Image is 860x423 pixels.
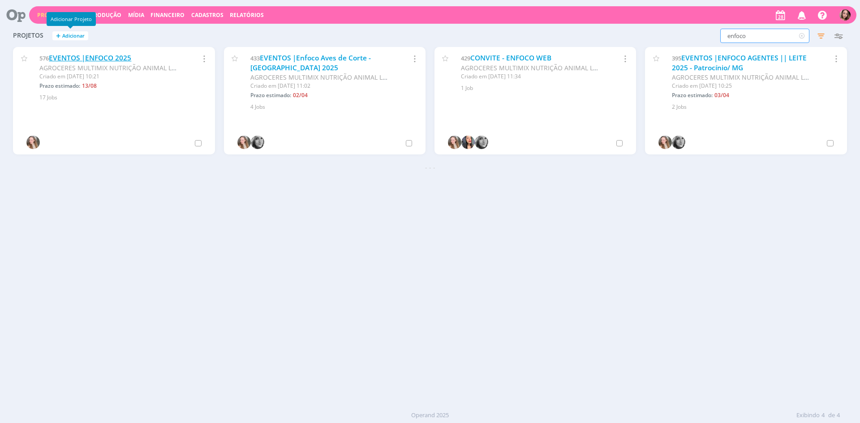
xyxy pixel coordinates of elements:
a: Produção [90,11,121,19]
img: G [448,136,461,149]
span: 576 [39,54,49,62]
div: Criado em [DATE] 11:34 [461,73,598,81]
button: Mídia [125,12,147,19]
span: AGROCERES MULTIMIX NUTRIÇÃO ANIMAL LTDA. [39,64,185,72]
span: 4 [837,411,840,420]
span: Prazo estimado: [39,82,80,90]
div: 17 Jobs [39,94,204,102]
button: Cadastros [189,12,226,19]
div: Adicionar Projeto [47,12,96,26]
a: EVENTOS |Enfoco Aves de Corte - [GEOGRAPHIC_DATA] 2025 [250,53,371,73]
span: AGROCERES MULTIMIX NUTRIÇÃO ANIMAL LTDA. [672,73,818,81]
button: Financeiro [148,12,187,19]
span: 03/04 [714,91,729,99]
span: + [56,31,60,41]
img: G [26,136,40,149]
input: Busca [720,29,809,43]
div: 1 Job [461,84,625,92]
button: Relatórios [227,12,267,19]
button: T [839,7,851,23]
span: Cadastros [191,11,224,19]
span: Adicionar [62,33,85,39]
span: Prazo estimado: [672,91,713,99]
span: Exibindo [796,411,820,420]
button: +Adicionar [52,31,88,41]
span: 395 [672,54,681,62]
a: CONVITE - ENFOCO WEB [470,53,551,63]
img: J [475,136,488,149]
span: 13/08 [82,82,97,90]
a: Jobs [71,11,84,19]
div: - - - [9,162,851,172]
span: AGROCERES MULTIMIX NUTRIÇÃO ANIMAL LTDA. [250,73,396,81]
img: T [839,9,851,21]
div: 2 Jobs [672,103,836,111]
img: J [251,136,264,149]
span: AGROCERES MULTIMIX NUTRIÇÃO ANIMAL LTDA. [461,64,607,72]
span: 02/04 [293,91,308,99]
span: Projetos [13,32,43,39]
a: Projetos [37,11,64,19]
span: 4 [821,411,825,420]
span: 433 [250,54,260,62]
div: Criado em [DATE] 10:25 [672,82,809,90]
span: de [828,411,835,420]
button: Produção [87,12,124,19]
a: EVENTOS |ENFOCO AGENTES || LEITE 2025 - Patrocínio/ MG [672,53,807,73]
img: J [672,136,685,149]
a: EVENTOS |ENFOCO 2025 [49,53,131,63]
button: Jobs [68,12,86,19]
a: Mídia [128,11,144,19]
span: Prazo estimado: [250,91,291,99]
img: K [461,136,475,149]
a: Financeiro [150,11,185,19]
span: 429 [461,54,470,62]
img: G [658,136,672,149]
button: Projetos [34,12,67,19]
a: Relatórios [230,11,264,19]
div: Criado em [DATE] 11:02 [250,82,388,90]
div: Criado em [DATE] 10:21 [39,73,177,81]
div: 4 Jobs [250,103,415,111]
img: G [237,136,251,149]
